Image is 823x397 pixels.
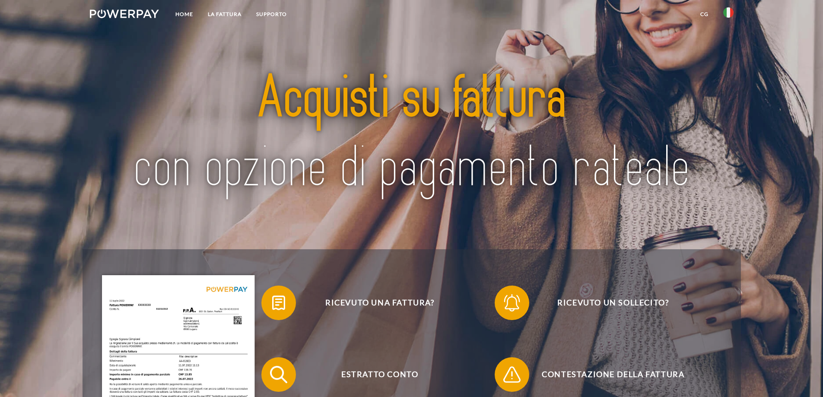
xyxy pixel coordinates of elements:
[274,286,486,320] span: Ricevuto una fattura?
[90,10,159,18] img: logo-powerpay-white.svg
[200,6,249,22] a: LA FATTURA
[268,364,289,385] img: qb_search.svg
[274,357,486,392] span: Estratto conto
[249,6,294,22] a: Supporto
[261,357,486,392] button: Estratto conto
[507,286,719,320] span: Ricevuto un sollecito?
[261,286,486,320] button: Ricevuto una fattura?
[501,292,523,314] img: qb_bell.svg
[495,357,719,392] button: Contestazione della fattura
[723,7,734,18] img: it
[121,40,702,229] img: title-powerpay_it.svg
[168,6,200,22] a: Home
[507,357,719,392] span: Contestazione della fattura
[495,286,719,320] button: Ricevuto un sollecito?
[268,292,289,314] img: qb_bill.svg
[501,364,523,385] img: qb_warning.svg
[693,6,716,22] a: CG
